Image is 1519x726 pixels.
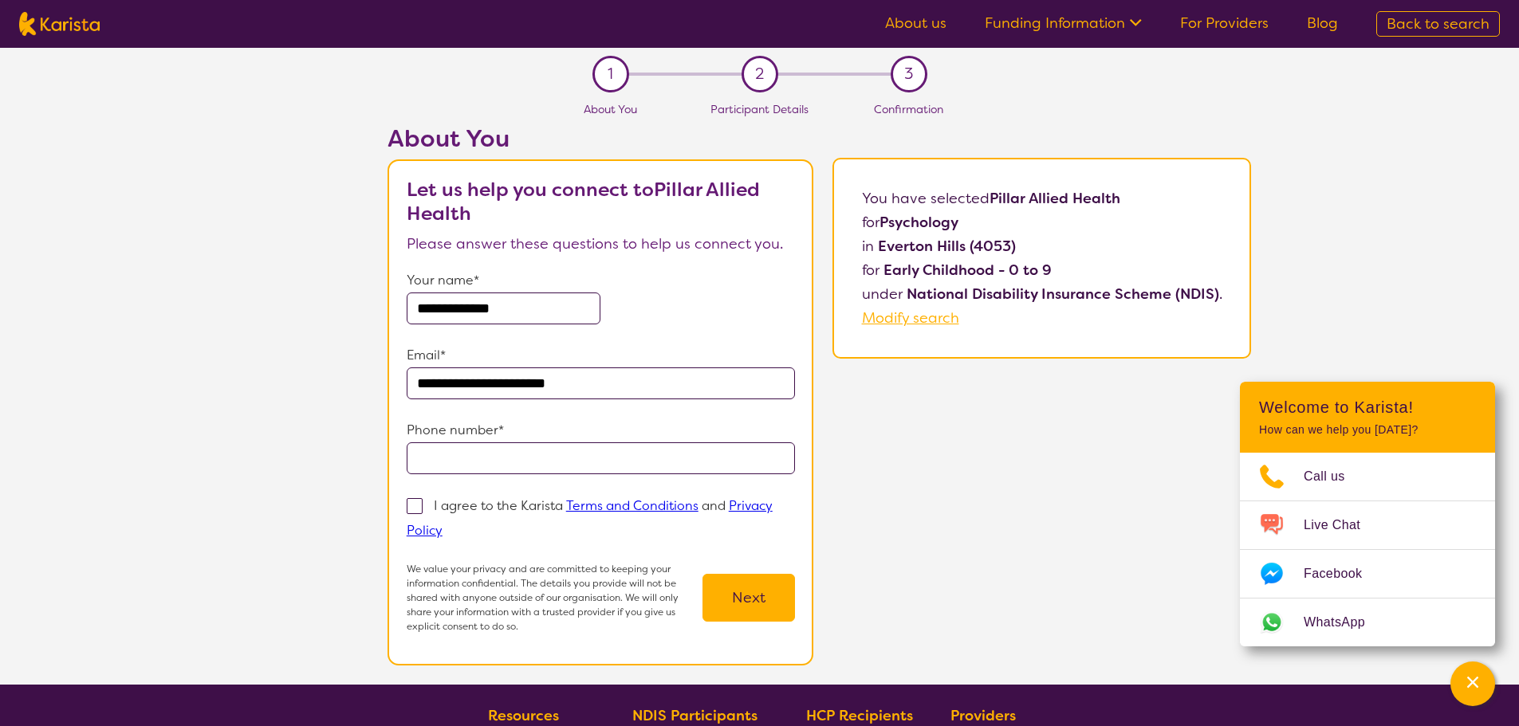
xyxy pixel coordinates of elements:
p: for [862,210,1222,234]
p: How can we help you [DATE]? [1259,423,1476,437]
p: You have selected [862,186,1222,330]
a: Web link opens in a new tab. [1240,598,1495,646]
p: for [862,258,1222,282]
h2: About You [388,124,813,153]
b: Let us help you connect to Pillar Allied Health [407,177,760,226]
a: About us [885,14,946,33]
span: About You [584,102,637,116]
span: 1 [608,62,613,86]
p: Phone number* [407,418,795,442]
b: Pillar Allied Health [990,189,1120,208]
b: Psychology [880,213,958,232]
a: Blog [1307,14,1338,33]
a: Modify search [862,308,959,328]
b: National Disability Insurance Scheme (NDIS) [907,285,1219,304]
b: HCP Recipients [806,706,913,725]
p: We value your privacy and are committed to keeping your information confidential. The details you... [407,562,702,634]
span: 3 [904,62,913,86]
b: Early Childhood - 0 to 9 [883,261,1052,280]
a: Terms and Conditions [566,497,699,514]
span: Participant Details [710,102,809,116]
a: For Providers [1180,14,1269,33]
div: Channel Menu [1240,382,1495,646]
a: Privacy Policy [407,497,773,539]
p: in [862,234,1222,258]
ul: Choose channel [1240,453,1495,646]
b: Resources [488,706,559,725]
span: Back to search [1387,14,1489,33]
p: under . [862,282,1222,306]
b: Providers [950,706,1016,725]
a: Back to search [1376,11,1500,37]
p: Email* [407,343,795,367]
a: Funding Information [985,14,1142,33]
button: Next [702,574,795,622]
span: Live Chat [1304,513,1379,537]
span: Confirmation [874,102,943,116]
b: Everton Hills (4053) [878,237,1016,256]
b: NDIS Participants [632,706,758,725]
span: WhatsApp [1304,610,1384,634]
h2: Welcome to Karista! [1259,398,1476,417]
span: Call us [1304,465,1364,489]
p: Your name* [407,269,795,292]
span: Facebook [1304,562,1381,586]
span: 2 [755,62,764,86]
p: I agree to the Karista and [407,497,773,539]
p: Please answer these questions to help us connect you. [407,232,795,256]
button: Channel Menu [1450,661,1495,706]
img: Karista logo [19,12,100,36]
